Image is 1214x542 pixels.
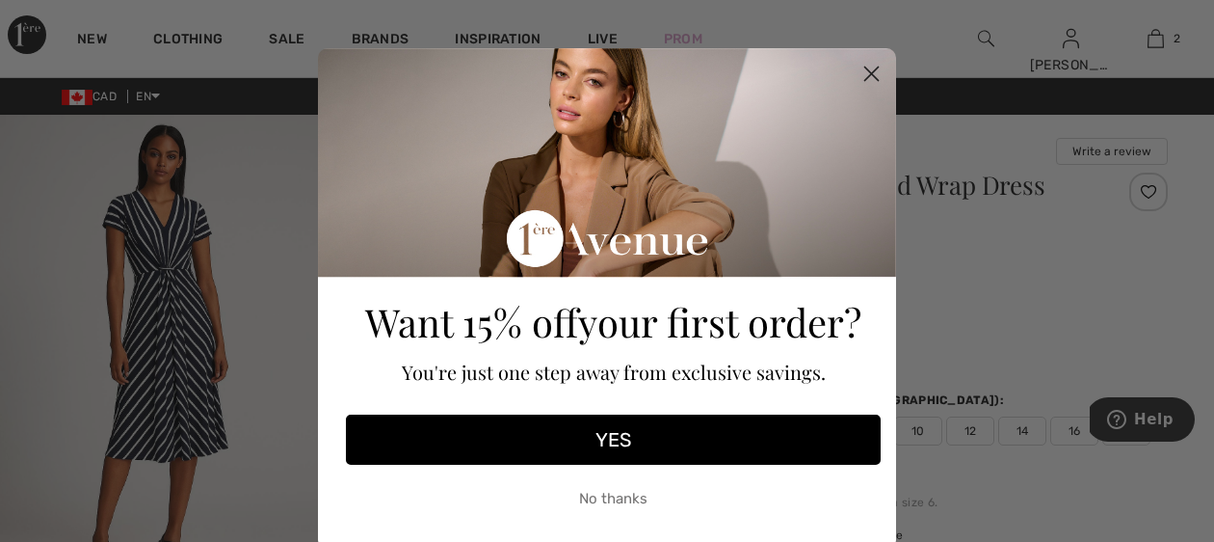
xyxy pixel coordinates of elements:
[346,415,881,465] button: YES
[365,296,578,347] span: Want 15% off
[578,296,861,347] span: your first order?
[346,474,881,523] button: No thanks
[44,14,84,31] span: Help
[855,57,888,91] button: Close dialog
[402,359,826,385] span: You're just one step away from exclusive savings.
